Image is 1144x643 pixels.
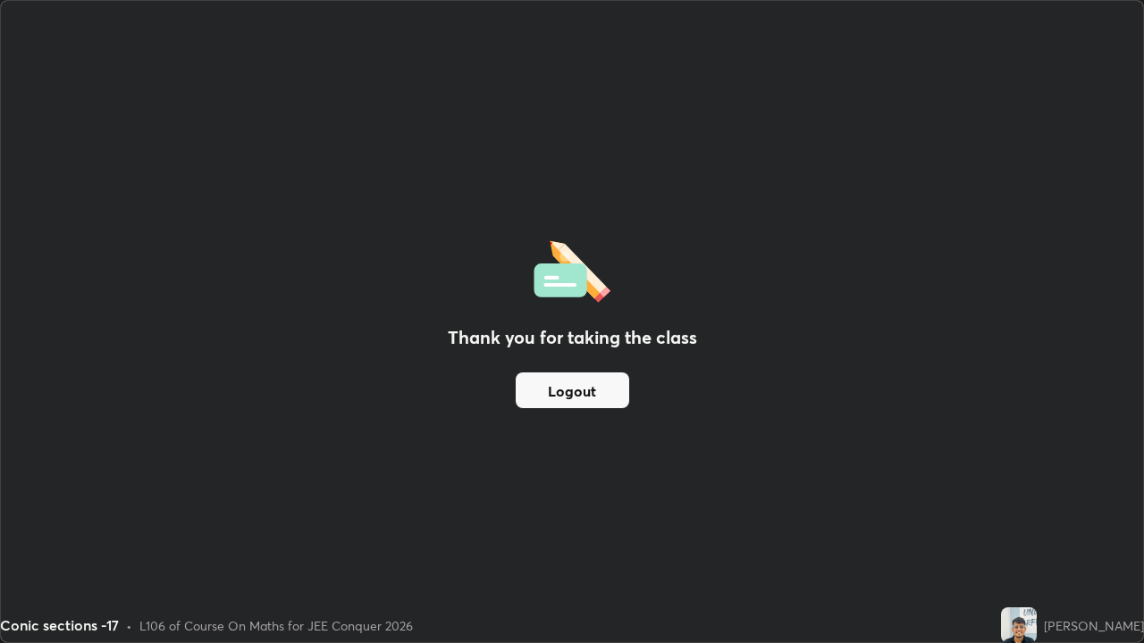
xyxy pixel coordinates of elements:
[126,616,132,635] div: •
[1001,607,1037,643] img: 7db77c1a745348f4aced13ee6fc2ebb3.jpg
[516,372,629,408] button: Logout
[1044,616,1144,635] div: [PERSON_NAME]
[139,616,413,635] div: L106 of Course On Maths for JEE Conquer 2026
[534,235,610,303] img: offlineFeedback.1438e8b3.svg
[448,324,697,351] h2: Thank you for taking the class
